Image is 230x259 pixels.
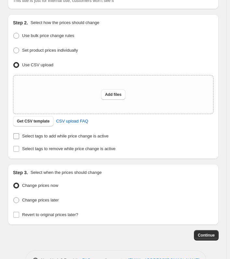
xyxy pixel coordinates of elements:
[22,183,58,188] span: Change prices now
[22,146,116,151] span: Select tags to remove while price change is active
[22,212,78,217] span: Revert to original prices later?
[22,198,59,202] span: Change prices later
[13,169,28,176] h2: Step 3.
[52,116,92,126] a: CSV upload FAQ
[194,230,219,240] button: Continue
[101,89,125,100] button: Add files
[22,33,74,38] span: Use bulk price change rules
[13,116,54,126] button: Get CSV template
[22,48,78,53] span: Set product prices individually
[17,119,50,124] span: Get CSV template
[13,19,28,26] h2: Step 2.
[31,19,99,26] p: Select how the prices should change
[22,62,53,67] span: Use CSV upload
[56,118,88,124] span: CSV upload FAQ
[105,92,121,97] span: Add files
[198,233,215,238] span: Continue
[22,134,109,138] span: Select tags to add while price change is active
[31,169,102,176] p: Select when the prices should change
